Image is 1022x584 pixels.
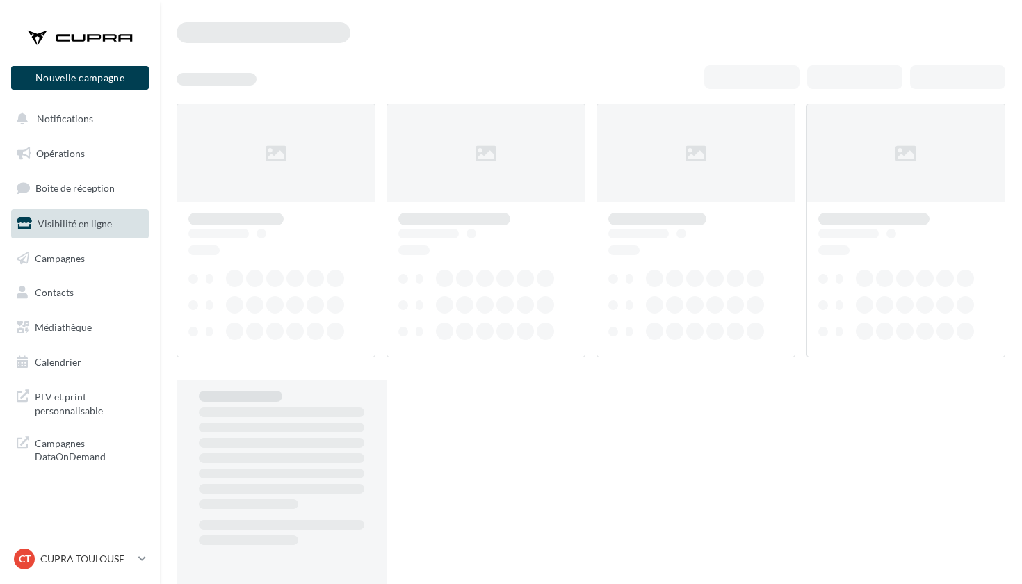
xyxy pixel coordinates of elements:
span: Campagnes [35,252,85,263]
span: PLV et print personnalisable [35,387,143,417]
a: Boîte de réception [8,173,152,203]
a: Opérations [8,139,152,168]
p: CUPRA TOULOUSE [40,552,133,566]
span: Notifications [37,113,93,124]
a: Visibilité en ligne [8,209,152,238]
a: Campagnes [8,244,152,273]
a: Calendrier [8,348,152,377]
span: Calendrier [35,356,81,368]
span: Médiathèque [35,321,92,333]
a: CT CUPRA TOULOUSE [11,546,149,572]
a: Contacts [8,278,152,307]
span: Visibilité en ligne [38,218,112,229]
span: Campagnes DataOnDemand [35,434,143,464]
a: Médiathèque [8,313,152,342]
a: PLV et print personnalisable [8,382,152,423]
span: CT [19,552,31,566]
span: Contacts [35,286,74,298]
button: Nouvelle campagne [11,66,149,90]
button: Notifications [8,104,146,133]
a: Campagnes DataOnDemand [8,428,152,469]
span: Boîte de réception [35,182,115,194]
span: Opérations [36,147,85,159]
